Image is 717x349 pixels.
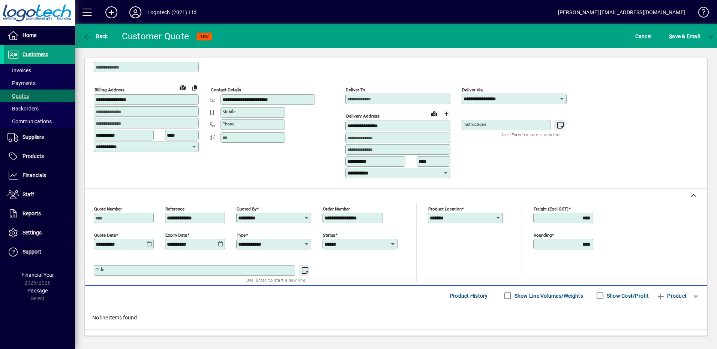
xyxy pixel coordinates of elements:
mat-label: Freight (excl GST) [534,206,568,211]
mat-label: Rounding [534,232,552,237]
a: Suppliers [4,128,75,147]
mat-label: Expiry date [165,232,187,237]
div: Logotech (2021) Ltd [147,6,196,18]
mat-label: Order number [323,206,350,211]
button: Product [652,289,690,303]
a: View on map [177,81,189,93]
div: No line items found [85,306,707,329]
span: Products [22,153,44,159]
mat-label: Title [96,267,104,272]
app-page-header-button: Back [75,30,116,43]
mat-label: Reference [165,206,184,211]
button: Profile [123,6,147,19]
span: Invoices [7,67,31,73]
div: [PERSON_NAME] [EMAIL_ADDRESS][DOMAIN_NAME] [558,6,685,18]
span: Reports [22,210,41,216]
button: Copy to Delivery address [189,82,201,94]
a: Payments [4,77,75,89]
a: Quotes [4,89,75,102]
mat-label: Quote date [94,232,116,237]
a: Reports [4,204,75,223]
mat-label: Mobile [222,109,235,114]
button: Product History [447,289,491,303]
span: Home [22,32,36,38]
mat-label: Deliver via [462,87,483,92]
span: Package [27,288,48,294]
span: Support [22,249,41,255]
button: Back [81,30,110,43]
mat-label: Instructions [463,122,486,127]
mat-label: Quote number [94,206,122,211]
mat-label: Type [237,232,246,237]
div: Customer Quote [122,30,189,42]
a: Products [4,147,75,166]
a: Support [4,243,75,261]
button: Save & Email [665,30,703,43]
label: Show Cost/Profit [605,292,649,300]
span: Financials [22,172,46,178]
span: Payments [7,80,36,86]
a: Financials [4,166,75,185]
mat-hint: Use 'Enter' to start a new line [246,276,305,284]
span: ave & Email [669,30,700,42]
mat-label: Phone [222,121,234,127]
button: Choose address [440,108,452,120]
a: Backorders [4,102,75,115]
a: Knowledge Base [693,1,708,26]
span: Customers [22,51,48,57]
span: Product History [450,290,488,302]
span: Quotes [7,93,29,99]
a: Communications [4,115,75,128]
mat-hint: Use 'Enter' to start a new line [502,130,561,139]
mat-label: Quoted by [237,206,256,211]
span: Communications [7,118,52,124]
span: Suppliers [22,134,44,140]
mat-label: Deliver To [346,87,365,92]
span: S [669,33,672,39]
span: Financial Year [21,272,54,278]
span: NEW [199,34,209,39]
mat-label: Product location [428,206,462,211]
button: Cancel [633,30,654,43]
span: Settings [22,230,42,236]
a: Invoices [4,64,75,77]
button: Add [99,6,123,19]
a: Settings [4,224,75,242]
span: Backorders [7,106,39,112]
span: Product [656,290,687,302]
a: View on map [428,107,440,119]
span: Back [83,33,108,39]
span: Staff [22,191,34,197]
mat-label: Status [323,232,335,237]
span: Cancel [635,30,652,42]
a: Home [4,26,75,45]
label: Show Line Volumes/Weights [513,292,583,300]
a: Staff [4,185,75,204]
